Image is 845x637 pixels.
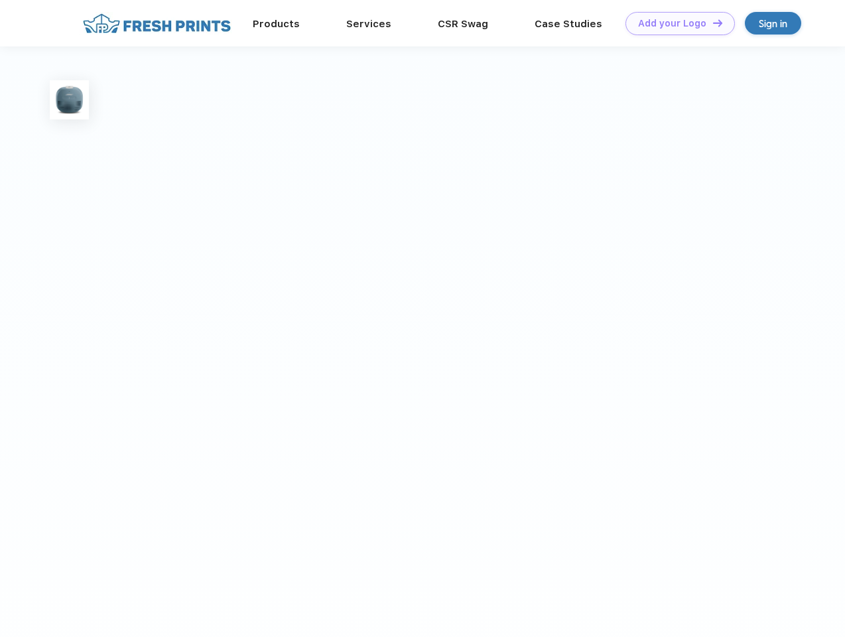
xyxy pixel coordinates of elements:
a: Services [346,18,391,30]
a: Products [253,18,300,30]
a: CSR Swag [438,18,488,30]
a: Sign in [745,12,801,35]
div: Add your Logo [638,18,706,29]
img: DT [713,19,722,27]
img: fo%20logo%202.webp [79,12,235,35]
img: func=resize&h=100 [50,80,89,119]
div: Sign in [759,16,787,31]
